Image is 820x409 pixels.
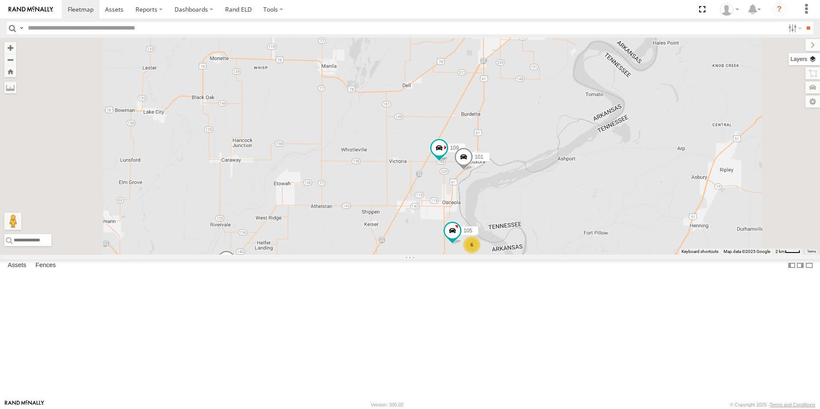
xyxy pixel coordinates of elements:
[724,249,770,254] span: Map data ©2025 Google
[796,259,805,272] label: Dock Summary Table to the Right
[772,3,786,16] i: ?
[805,96,820,108] label: Map Settings
[3,259,30,271] label: Assets
[730,402,815,407] div: © Copyright 2025 -
[787,259,796,272] label: Dock Summary Table to the Left
[770,402,815,407] a: Terms and Conditions
[681,249,718,255] button: Keyboard shortcuts
[464,228,472,234] span: 105
[4,213,21,230] button: Drag Pegman onto the map to open Street View
[773,249,803,255] button: Map Scale: 2 km per 32 pixels
[31,259,60,271] label: Fences
[785,22,803,34] label: Search Filter Options
[807,250,816,253] a: Terms
[4,81,16,93] label: Measure
[4,66,16,77] button: Zoom Home
[463,236,480,253] div: 6
[475,154,483,160] span: 101
[4,42,16,54] button: Zoom in
[450,145,459,151] span: 109
[371,402,404,407] div: Version: 305.02
[9,6,53,12] img: rand-logo.svg
[775,249,785,254] span: 2 km
[805,259,814,272] label: Hide Summary Table
[4,54,16,66] button: Zoom out
[5,400,44,409] a: Visit our Website
[717,3,742,16] div: Craig King
[18,22,25,34] label: Search Query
